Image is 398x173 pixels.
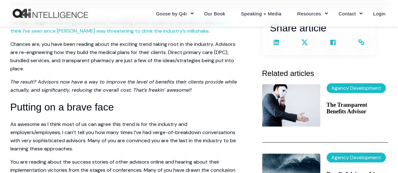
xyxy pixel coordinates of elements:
[10,40,237,73] p: Chances are, you have been reading about the exciting trend taking root in the industry. Advisors...
[327,83,386,93] label: Agency Development
[10,78,237,93] em: The result? Advisors now have a way to improve the level of benefits their clients provide while ...
[10,19,229,34] a: I don’t think I’ve seen since [PERSON_NAME] was threatening to drink the industry’s milkshake
[10,120,237,153] p: As awesome as I think most of us can agree this trend is for the industry and employers/employees...
[257,95,398,173] iframe: Chat Widget
[10,19,229,34] span: I’ve been caught a little off guard recently. I am seeing a level of panic in the industry that .
[262,68,388,79] h3: Related articles
[10,99,237,115] h3: Putting on a brave face
[270,20,367,36] h3: Share article
[13,9,88,18] a: Back to Home
[13,9,88,18] img: Q4intelligence, LLC logo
